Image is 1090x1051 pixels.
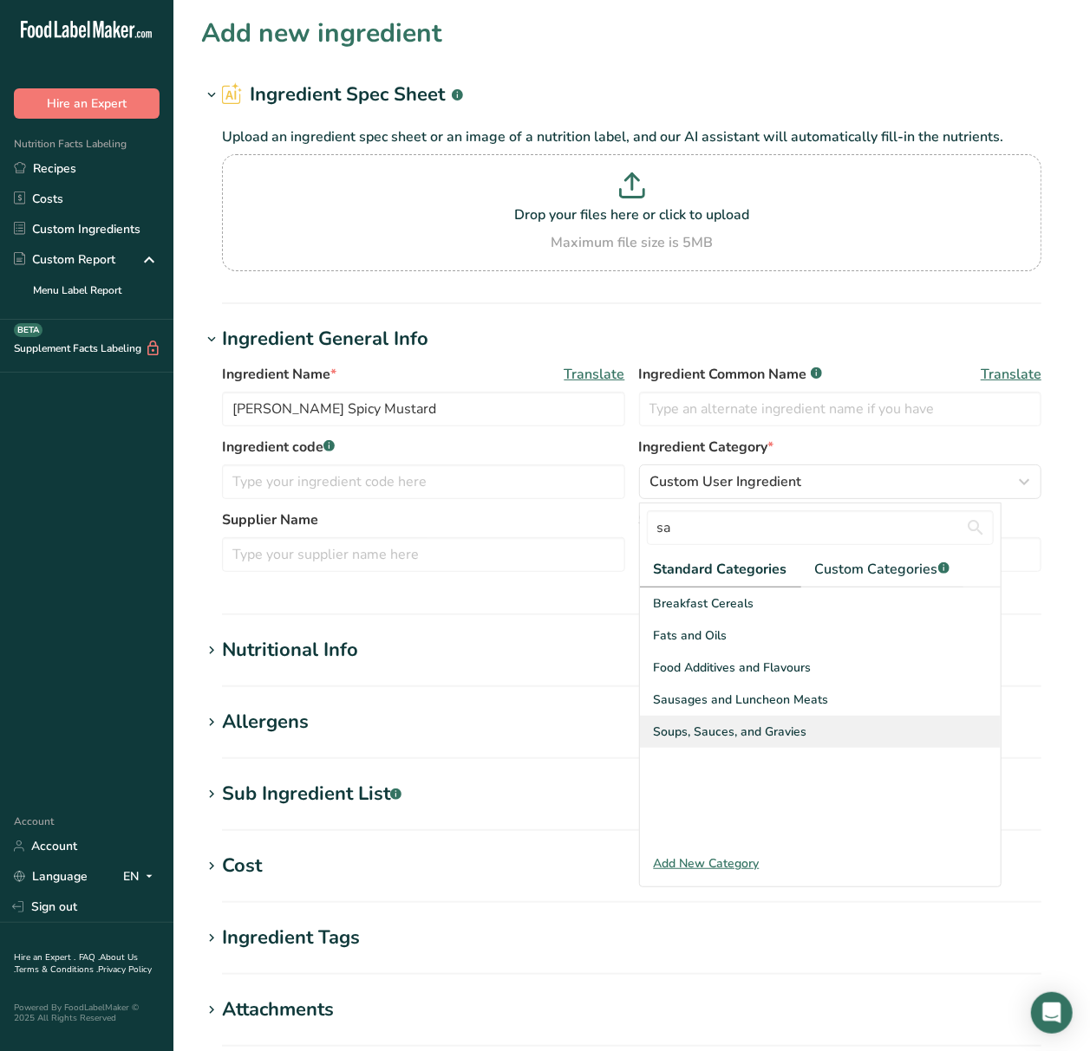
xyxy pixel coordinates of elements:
a: Hire an Expert . [14,951,75,963]
div: BETA [14,323,42,337]
div: Nutritional Info [222,636,358,665]
input: Type your ingredient name here [222,392,625,426]
span: Food Additives and Flavours [654,658,812,677]
input: Type your ingredient code here [222,464,625,499]
div: Maximum file size is 5MB [226,232,1037,253]
div: Open Intercom Messenger [1031,992,1073,1034]
div: Add New Category [640,854,1001,873]
span: Fats and Oils [654,626,728,645]
div: Attachments [222,996,334,1024]
label: Supplier Name [222,509,625,530]
label: Ingredient code [222,437,625,457]
div: Ingredient Tags [222,924,360,952]
button: Hire an Expert [14,88,160,119]
input: Search for category [647,510,994,545]
a: Terms & Conditions . [15,963,98,976]
input: Type your supplier name here [222,537,625,572]
a: FAQ . [79,951,100,963]
h1: Add new ingredient [201,14,442,53]
div: EN [123,866,160,887]
label: Ingredient Category [639,437,1042,457]
span: Translate [981,364,1041,385]
div: Ingredient General Info [222,325,428,354]
div: Allergens [222,708,309,736]
a: Privacy Policy [98,963,152,976]
a: About Us . [14,951,138,976]
button: Custom User Ingredient [639,464,1042,499]
span: Custom Categories [815,559,950,580]
span: Ingredient Name [222,364,336,385]
span: Custom User Ingredient [650,471,802,492]
span: Ingredient Common Name [639,364,822,385]
span: Soups, Sauces, and Gravies [654,723,807,741]
div: Powered By FoodLabelMaker © 2025 All Rights Reserved [14,1002,160,1023]
p: Upload an ingredient spec sheet or an image of a nutrition label, and our AI assistant will autom... [222,127,1041,147]
span: Translate [565,364,625,385]
a: Language [14,861,88,892]
div: Sub Ingredient List [222,780,401,808]
span: Sausages and Luncheon Meats [654,691,829,709]
input: Type an alternate ingredient name if you have [639,392,1042,426]
span: Breakfast Cereals [654,594,754,613]
span: Standard Categories [654,559,787,580]
p: Drop your files here or click to upload [226,204,1037,225]
div: Custom Report [14,250,115,269]
h2: Ingredient Spec Sheet [222,81,463,109]
div: Cost [222,852,262,880]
